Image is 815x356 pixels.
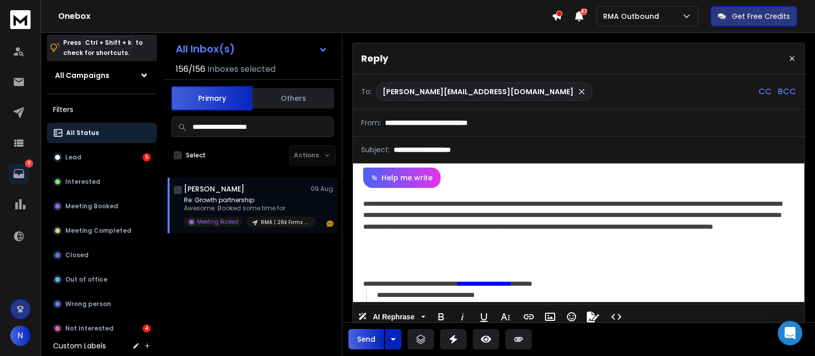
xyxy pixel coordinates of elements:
button: Not Interested4 [47,318,157,339]
button: AI Rephrase [356,307,427,327]
button: Insert Image (Ctrl+P) [540,307,560,327]
p: From: [361,118,381,128]
button: More Text [496,307,515,327]
button: Bold (Ctrl+B) [431,307,451,327]
p: Wrong person [65,300,111,308]
p: [PERSON_NAME][EMAIL_ADDRESS][DOMAIN_NAME] [383,87,574,97]
button: Meeting Booked [47,196,157,216]
p: Awesome. Booked some time for [184,204,306,212]
p: Get Free Credits [732,11,790,21]
p: Not Interested [65,324,114,333]
p: Re: Growth partnership [184,196,306,204]
p: Subject: [361,145,390,155]
button: Get Free Credits [711,6,797,26]
p: 9 [25,159,33,168]
button: Lead5 [47,147,157,168]
img: logo [10,10,31,29]
button: Others [253,87,334,109]
span: 156 / 156 [176,63,205,75]
button: Out of office [47,269,157,290]
p: Reply [361,51,388,66]
h1: Onebox [58,10,552,22]
p: Closed [65,251,89,259]
p: Lead [65,153,81,161]
a: 9 [9,163,29,184]
button: Emoticons [562,307,581,327]
p: BCC [778,86,796,98]
h3: Custom Labels [53,341,106,351]
p: Meeting Completed [65,227,131,235]
button: Primary [171,86,253,111]
p: Out of office [65,276,107,284]
button: All Campaigns [47,65,157,86]
p: To: [361,87,372,97]
button: Closed [47,245,157,265]
button: Underline (Ctrl+U) [474,307,494,327]
button: Signature [583,307,603,327]
p: RMA | 26k Firms (Specific Owner Info) [261,218,310,226]
div: 4 [143,324,151,333]
p: CC [758,86,772,98]
button: N [10,325,31,346]
p: Interested [65,178,100,186]
div: 5 [143,153,151,161]
h1: [PERSON_NAME] [184,184,244,194]
button: Code View [607,307,626,327]
button: Italic (Ctrl+I) [453,307,472,327]
button: All Status [47,123,157,143]
p: RMA Outbound [603,11,663,21]
p: All Status [66,129,99,137]
p: Meeting Booked [197,218,238,226]
p: Meeting Booked [65,202,118,210]
span: 47 [580,8,587,15]
button: All Inbox(s) [168,39,336,59]
button: Help me write [363,168,441,188]
h1: All Inbox(s) [176,44,235,54]
span: AI Rephrase [371,313,417,321]
div: Open Intercom Messenger [778,321,802,345]
button: Meeting Completed [47,221,157,241]
h3: Inboxes selected [207,63,276,75]
p: Press to check for shortcuts. [63,38,143,58]
button: Interested [47,172,157,192]
h1: All Campaigns [55,70,110,80]
button: Send [348,329,384,349]
label: Select [186,151,206,159]
h3: Filters [47,102,157,117]
button: Insert Link (Ctrl+K) [519,307,538,327]
button: Wrong person [47,294,157,314]
span: Ctrl + Shift + k [84,37,133,48]
p: 09 Aug [311,185,334,193]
